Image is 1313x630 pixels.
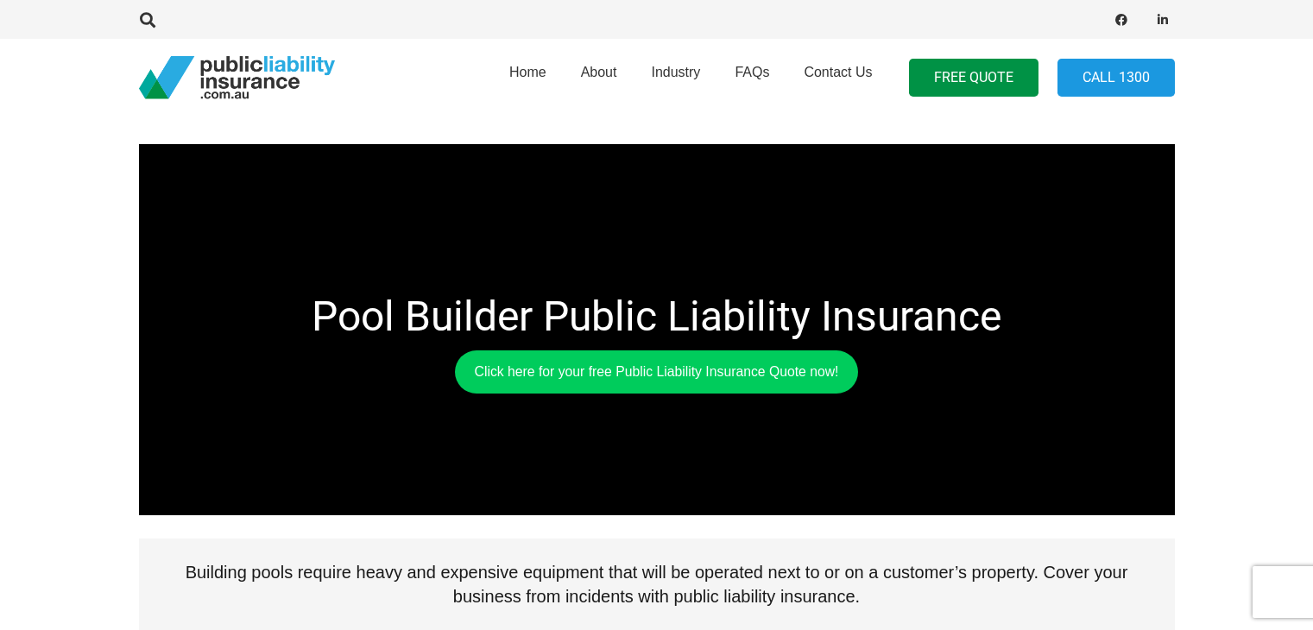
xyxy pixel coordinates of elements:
[492,34,564,122] a: Home
[735,65,769,79] span: FAQs
[509,65,546,79] span: Home
[1109,8,1133,32] a: Facebook
[139,56,335,99] a: pli_logotransparent
[151,292,1163,342] h1: Pool Builder Public Liability Insurance
[139,539,1175,630] p: Building pools require heavy and expensive equipment that will be operated next to or on a custom...
[717,34,786,122] a: FAQs
[455,350,859,394] a: Click here for your free Public Liability Insurance Quote now!
[131,12,166,28] a: Search
[1151,8,1175,32] a: LinkedIn
[564,34,634,122] a: About
[909,59,1038,98] a: FREE QUOTE
[651,65,700,79] span: Industry
[1057,59,1175,98] a: Call 1300
[581,65,617,79] span: About
[634,34,717,122] a: Industry
[786,34,889,122] a: Contact Us
[804,65,872,79] span: Contact Us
